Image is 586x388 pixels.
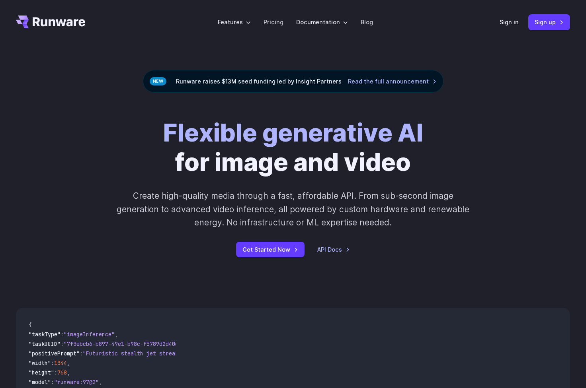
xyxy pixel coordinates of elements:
span: 768 [57,369,67,376]
div: Runware raises $13M seed funding led by Insight Partners [143,70,443,93]
span: "taskUUID" [29,340,61,347]
span: : [54,369,57,376]
a: Go to / [16,16,85,28]
a: Blog [361,17,373,27]
span: "taskType" [29,331,61,338]
span: , [115,331,118,338]
span: : [61,340,64,347]
label: Features [218,17,251,27]
span: { [29,321,32,328]
a: Pricing [264,17,283,27]
span: "positivePrompt" [29,350,80,357]
p: Create high-quality media through a fast, affordable API. From sub-second image generation to adv... [116,189,471,229]
span: "imageInference" [64,331,115,338]
a: Get Started Now [236,242,305,257]
span: "model" [29,378,51,386]
a: API Docs [317,245,350,254]
h1: for image and video [163,118,423,177]
a: Read the full announcement [348,77,437,86]
span: : [51,359,54,367]
span: : [61,331,64,338]
span: , [67,369,70,376]
span: : [51,378,54,386]
span: , [99,378,102,386]
a: Sign in [500,17,519,27]
span: "width" [29,359,51,367]
a: Sign up [528,14,570,30]
span: 1344 [54,359,67,367]
span: , [67,359,70,367]
span: "7f3ebcb6-b897-49e1-b98c-f5789d2d40d7" [64,340,185,347]
span: "height" [29,369,54,376]
span: "Futuristic stealth jet streaking through a neon-lit cityscape with glowing purple exhaust" [83,350,373,357]
label: Documentation [296,17,348,27]
strong: Flexible generative AI [163,118,423,147]
span: : [80,350,83,357]
span: "runware:97@2" [54,378,99,386]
